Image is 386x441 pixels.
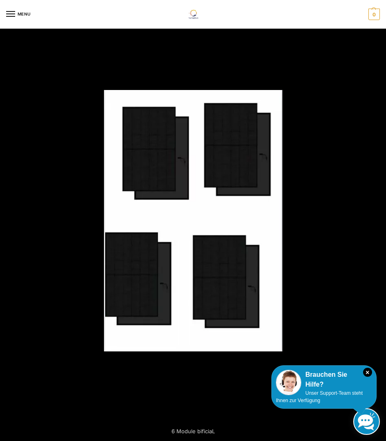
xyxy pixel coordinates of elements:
[368,9,380,20] span: 0
[6,8,31,20] button: Menu
[276,370,372,389] div: Brauchen Sie Hilfe?
[366,9,380,20] a: 0
[183,10,203,19] img: Solaranlagen, Speicheranlagen und Energiesparprodukte
[276,370,301,395] img: Customer service
[104,90,282,351] img: 6-Module.webp
[276,390,363,403] span: Unser Support-Team steht Ihnen zur Verfügung
[366,9,380,20] nav: Cart contents
[363,368,372,377] i: Schließen
[107,423,279,439] div: 6 Module bificiaL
